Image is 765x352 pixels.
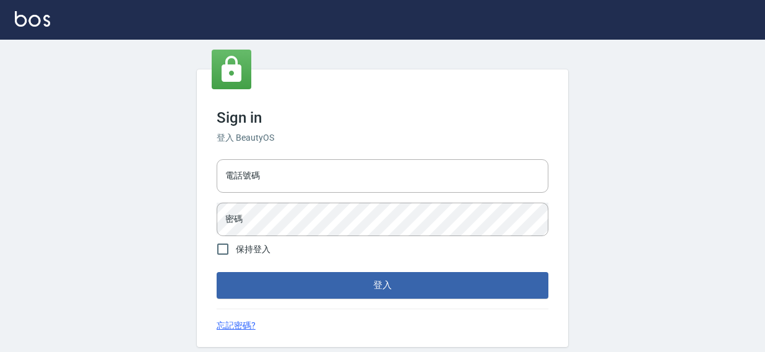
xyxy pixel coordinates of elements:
h3: Sign in [217,109,548,126]
a: 忘記密碼? [217,319,256,332]
img: Logo [15,11,50,27]
h6: 登入 BeautyOS [217,131,548,144]
button: 登入 [217,272,548,298]
span: 保持登入 [236,243,270,256]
